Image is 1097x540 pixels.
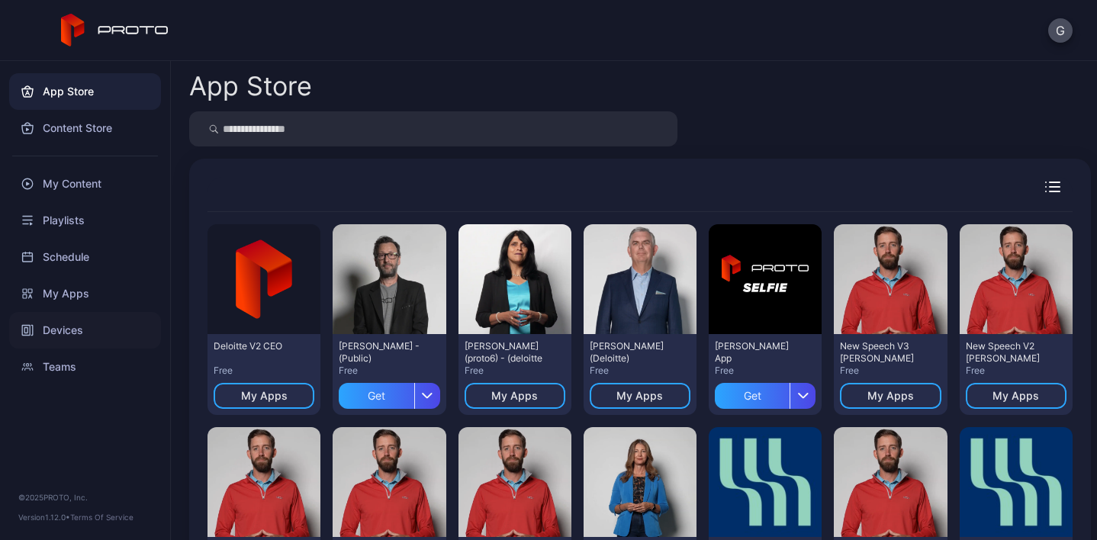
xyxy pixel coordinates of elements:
div: Deloitte V2 CEO [214,340,298,352]
button: G [1048,18,1073,43]
a: Teams [9,349,161,385]
a: My Content [9,166,161,202]
a: App Store [9,73,161,110]
button: Get [339,377,439,409]
a: Devices [9,312,161,349]
div: Jason G - (Deloitte) [590,340,674,365]
button: My Apps [840,383,941,409]
div: © 2025 PROTO, Inc. [18,491,152,503]
a: Terms Of Service [70,513,134,522]
div: My Apps [992,390,1039,402]
div: Free [590,365,690,377]
a: Playlists [9,202,161,239]
div: Get [715,383,790,409]
button: My Apps [214,383,314,409]
div: New Speech V2 Jay [966,340,1050,365]
div: Free [465,365,565,377]
div: Beena (proto6) - (deloitte [465,340,548,365]
a: Schedule [9,239,161,275]
div: Get [339,383,413,409]
button: Get [715,377,816,409]
button: My Apps [966,383,1066,409]
div: Free [214,365,314,377]
div: David N Persona - (Public) [339,340,423,365]
div: My Apps [491,390,538,402]
button: My Apps [590,383,690,409]
div: My Apps [241,390,288,402]
div: Free [339,365,439,377]
div: Free [840,365,941,377]
div: My Apps [867,390,914,402]
div: Free [715,365,816,377]
div: David Selfie App [715,340,799,365]
div: New Speech V3 Jay [840,340,924,365]
span: Version 1.12.0 • [18,513,70,522]
div: My Apps [616,390,663,402]
button: My Apps [465,383,565,409]
a: My Apps [9,275,161,312]
div: App Store [189,73,312,99]
a: Content Store [9,110,161,146]
div: Free [966,365,1066,377]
